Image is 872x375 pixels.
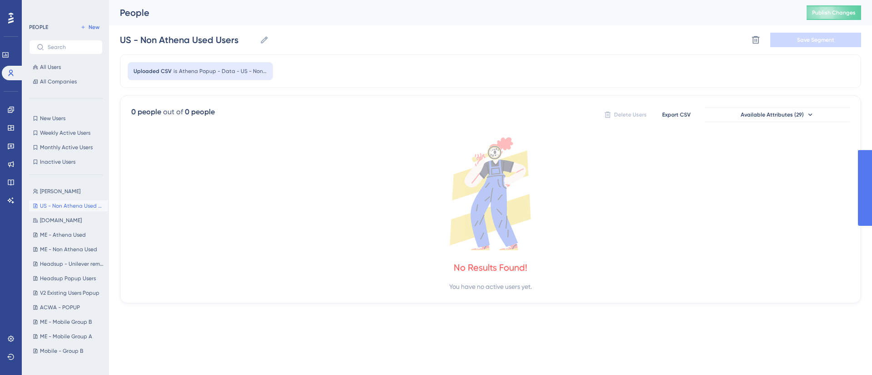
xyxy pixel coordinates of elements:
[770,33,861,47] button: Save Segment
[120,6,784,19] div: People
[40,246,97,253] span: ME - Non Athena Used
[29,200,108,211] button: US - Non Athena Used Users
[29,215,108,226] button: [DOMAIN_NAME]
[449,281,532,292] div: You have no active users yet.
[120,34,256,46] input: Segment Name
[40,260,104,268] span: Headsup - Unilever removed
[185,107,215,117] div: 0 people
[662,111,691,118] span: Export CSV
[29,346,108,356] button: Mobile - Group B
[603,107,648,122] button: Delete Users
[89,24,99,31] span: New
[40,115,65,122] span: New Users
[29,113,103,124] button: New Users
[163,107,183,117] div: out of
[29,62,103,73] button: All Users
[134,68,172,75] span: Uploaded CSV
[797,36,834,44] span: Save Segment
[48,44,95,50] input: Search
[77,22,103,33] button: New
[173,68,177,75] span: is
[29,273,108,284] button: Headsup Popup Users
[40,347,83,355] span: Mobile - Group B
[40,275,96,282] span: Headsup Popup Users
[40,144,93,151] span: Monthly Active Users
[29,24,48,31] div: PEOPLE
[29,76,103,87] button: All Companies
[29,229,108,240] button: ME - Athena Used
[179,68,267,75] span: Athena Popup - Data - US - Non Athena Used (2)
[29,317,108,327] button: ME - Mobile Group B
[40,231,86,239] span: ME - Athena Used
[40,188,80,195] span: [PERSON_NAME]
[29,244,108,255] button: ME - Non Athena Used
[40,63,61,71] span: All Users
[654,107,699,122] button: Export CSV
[29,302,108,313] button: ACWA - POPUP
[40,158,75,166] span: Inactive Users
[40,217,82,224] span: [DOMAIN_NAME]
[29,127,103,138] button: Weekly Active Users
[454,261,527,274] div: No Results Found!
[40,289,99,297] span: V2 Existing Users Popup
[131,107,161,117] div: 0 people
[29,156,103,167] button: Inactive Users
[812,9,856,16] span: Publish Changes
[40,333,92,340] span: ME - Mobile Group A
[704,107,850,122] button: Available Attributes (29)
[834,339,861,366] iframe: UserGuiding AI Assistant Launcher
[741,111,804,118] span: Available Attributes (29)
[40,78,77,85] span: All Companies
[29,186,108,197] button: [PERSON_NAME]
[614,111,647,118] span: Delete Users
[40,202,104,209] span: US - Non Athena Used Users
[807,5,861,20] button: Publish Changes
[29,142,103,153] button: Monthly Active Users
[40,129,90,136] span: Weekly Active Users
[29,287,108,298] button: V2 Existing Users Popup
[29,331,108,342] button: ME - Mobile Group A
[29,258,108,269] button: Headsup - Unilever removed
[40,304,80,311] span: ACWA - POPUP
[40,318,92,326] span: ME - Mobile Group B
